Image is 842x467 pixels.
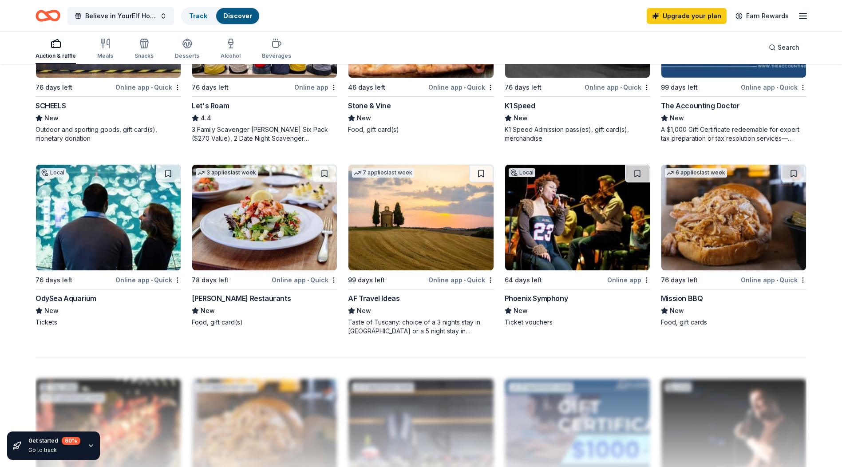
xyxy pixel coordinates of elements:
div: 99 days left [661,82,698,93]
a: Discover [223,12,252,20]
a: Image for Phoenix SymphonyLocal64 days leftOnline appPhoenix SymphonyNewTicket vouchers [505,164,650,327]
span: New [44,113,59,123]
div: OdySea Aquarium [36,293,96,304]
img: Image for OdySea Aquarium [36,165,181,270]
span: Believe in YourElf Holiday Extravaganza [85,11,156,21]
div: Snacks [134,52,154,59]
span: • [307,277,309,284]
div: Get started [28,437,80,445]
span: • [151,84,153,91]
div: AF Travel Ideas [348,293,399,304]
a: Earn Rewards [730,8,794,24]
span: • [464,277,466,284]
div: [PERSON_NAME] Restaurants [192,293,291,304]
div: Tickets [36,318,181,327]
img: Image for Cameron Mitchell Restaurants [192,165,337,270]
div: Online app Quick [741,82,806,93]
a: Home [36,5,60,26]
div: 76 days left [192,82,229,93]
div: Online app [607,274,650,285]
div: 76 days left [36,275,72,285]
div: Meals [97,52,113,59]
a: Track [189,12,207,20]
div: Online app Quick [272,274,337,285]
div: Food, gift cards [661,318,806,327]
div: 76 days left [505,82,542,93]
div: Outdoor and sporting goods, gift card(s), monetary donation [36,125,181,143]
span: New [357,113,371,123]
button: Desserts [175,35,199,64]
span: 4.4 [201,113,211,123]
div: Mission BBQ [661,293,703,304]
div: A $1,000 Gift Certificate redeemable for expert tax preparation or tax resolution services—recipi... [661,125,806,143]
div: 3 applies last week [196,168,258,178]
button: Beverages [262,35,291,64]
div: Let's Roam [192,100,229,111]
span: New [670,305,684,316]
button: Believe in YourElf Holiday Extravaganza [67,7,174,25]
div: 76 days left [36,82,72,93]
div: K1 Speed [505,100,535,111]
a: Image for OdySea AquariumLocal76 days leftOnline app•QuickOdySea AquariumNewTickets [36,164,181,327]
div: 99 days left [348,275,385,285]
button: Snacks [134,35,154,64]
img: Image for Mission BBQ [661,165,806,270]
span: New [514,113,528,123]
div: 76 days left [661,275,698,285]
span: • [464,84,466,91]
div: 46 days left [348,82,385,93]
img: Image for AF Travel Ideas [348,165,493,270]
button: Alcohol [221,35,241,64]
button: TrackDiscover [181,7,260,25]
div: Online app Quick [115,82,181,93]
div: Stone & Vine [348,100,391,111]
span: New [357,305,371,316]
div: 7 applies last week [352,168,414,178]
div: Online app [294,82,337,93]
div: The Accounting Doctor [661,100,740,111]
div: Local [40,168,66,177]
div: Alcohol [221,52,241,59]
span: New [201,305,215,316]
a: Upgrade your plan [647,8,727,24]
div: Desserts [175,52,199,59]
div: Taste of Tuscany: choice of a 3 nights stay in [GEOGRAPHIC_DATA] or a 5 night stay in [GEOGRAPHIC... [348,318,494,336]
div: Online app Quick [428,82,494,93]
div: 3 Family Scavenger [PERSON_NAME] Six Pack ($270 Value), 2 Date Night Scavenger [PERSON_NAME] Two ... [192,125,337,143]
div: Phoenix Symphony [505,293,568,304]
div: Online app Quick [428,274,494,285]
div: Go to track [28,447,80,454]
a: Image for AF Travel Ideas7 applieslast week99 days leftOnline app•QuickAF Travel IdeasNewTaste of... [348,164,494,336]
div: 60 % [62,437,80,445]
div: Online app Quick [585,82,650,93]
button: Search [762,39,806,56]
span: • [776,277,778,284]
div: Online app Quick [115,274,181,285]
button: Meals [97,35,113,64]
div: Ticket vouchers [505,318,650,327]
div: Food, gift card(s) [192,318,337,327]
span: New [514,305,528,316]
div: 6 applies last week [665,168,727,178]
span: • [776,84,778,91]
span: Search [778,42,799,53]
div: Auction & raffle [36,52,76,59]
div: SCHEELS [36,100,66,111]
div: Beverages [262,52,291,59]
span: New [44,305,59,316]
span: • [151,277,153,284]
button: Auction & raffle [36,35,76,64]
div: K1 Speed Admission pass(es), gift card(s), merchandise [505,125,650,143]
div: 64 days left [505,275,542,285]
img: Image for Phoenix Symphony [505,165,650,270]
a: Image for Mission BBQ6 applieslast week76 days leftOnline app•QuickMission BBQNewFood, gift cards [661,164,806,327]
a: Image for Cameron Mitchell Restaurants3 applieslast week78 days leftOnline app•Quick[PERSON_NAME]... [192,164,337,327]
span: New [670,113,684,123]
div: Online app Quick [741,274,806,285]
span: • [620,84,622,91]
div: 78 days left [192,275,229,285]
div: Food, gift card(s) [348,125,494,134]
div: Local [509,168,535,177]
